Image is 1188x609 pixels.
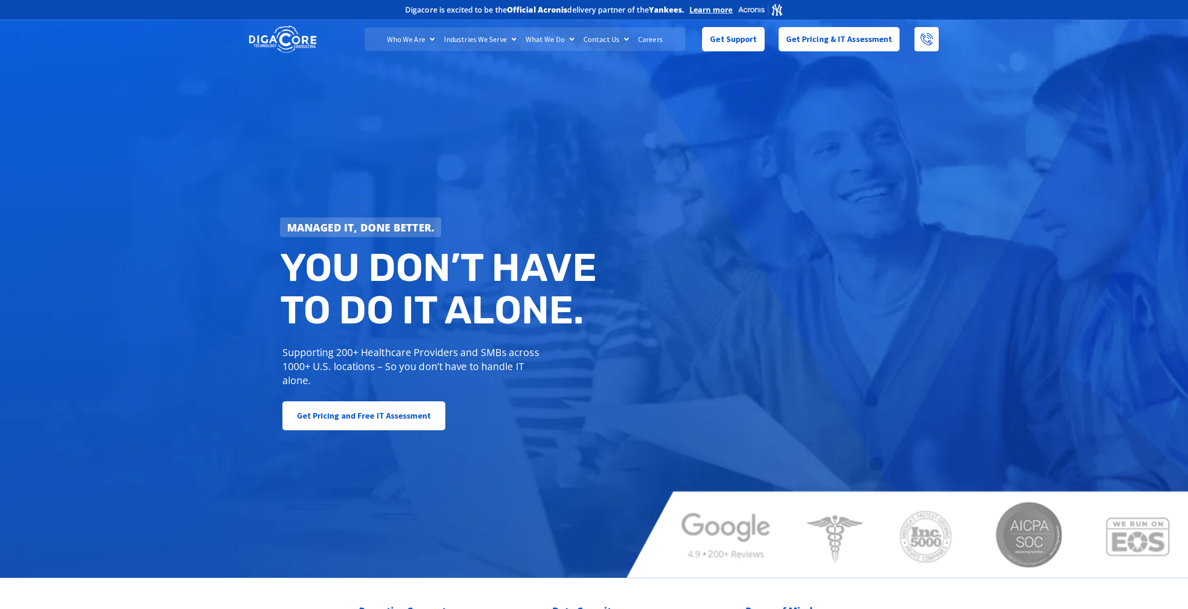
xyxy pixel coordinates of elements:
span: Get Pricing and Free IT Assessment [297,406,431,425]
span: Get Support [710,30,757,49]
a: Contact Us [579,28,633,51]
a: Learn more [689,5,733,14]
a: Managed IT, done better. [280,217,442,237]
a: Industries We Serve [439,28,521,51]
h2: Digacore is excited to be the delivery partner of the [405,6,685,14]
p: Supporting 200+ Healthcare Providers and SMBs across 1000+ U.S. locations – So you don’t have to ... [282,345,543,387]
a: Get Pricing and Free IT Assessment [282,401,445,430]
a: Careers [633,28,668,51]
a: What We Do [521,28,579,51]
a: Who We Are [382,28,439,51]
h2: You don’t have to do IT alone. [280,246,601,332]
a: Get Support [702,27,764,51]
a: Get Pricing & IT Assessment [779,27,900,51]
strong: Managed IT, done better. [287,220,435,234]
img: DigaCore Technology Consulting [249,25,316,54]
b: Yankees. [649,5,685,15]
b: Official Acronis [507,5,568,15]
img: Acronis [738,3,783,16]
nav: Menu [365,28,685,51]
span: Get Pricing & IT Assessment [786,30,893,49]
